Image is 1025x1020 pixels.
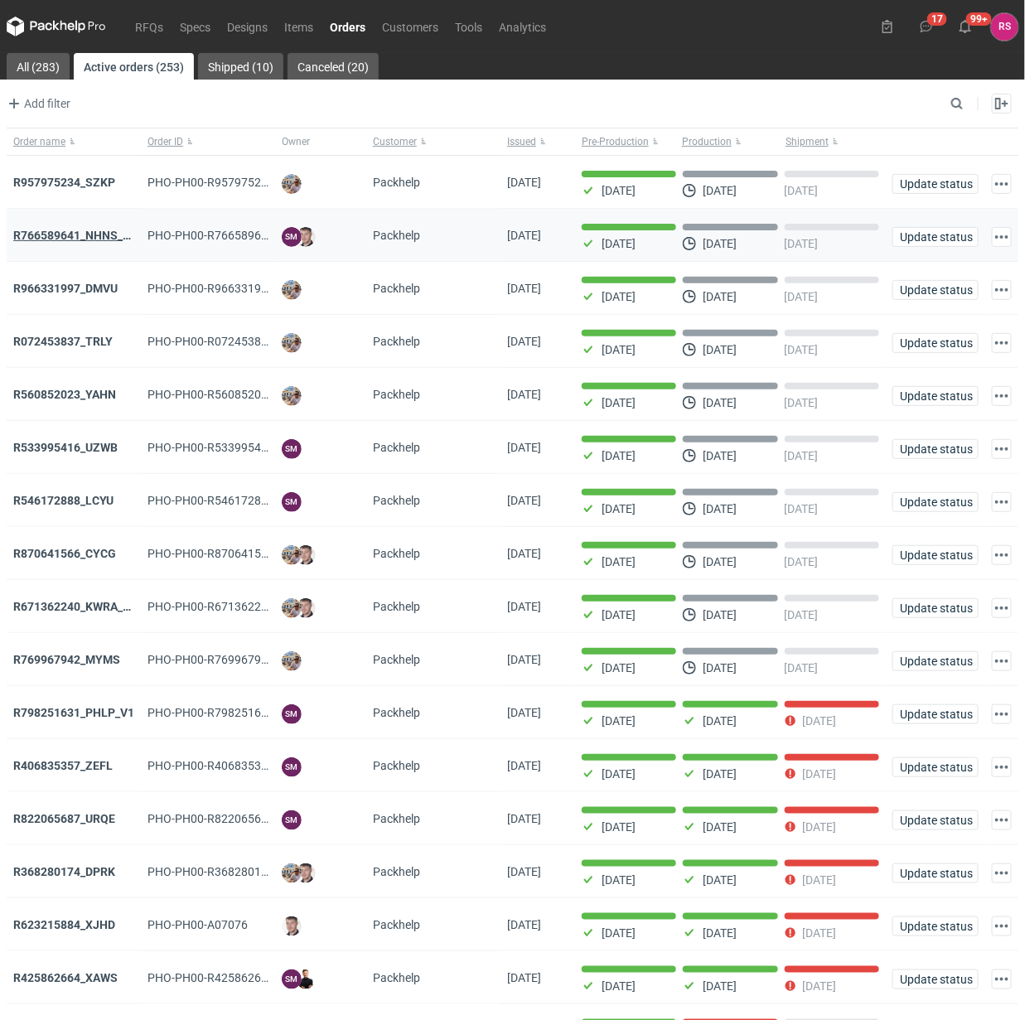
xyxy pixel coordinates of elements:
[373,441,420,454] span: Packhelp
[602,979,636,993] p: [DATE]
[296,227,316,247] img: Maciej Sikora
[507,335,541,348] span: 03/09/2025
[507,388,541,401] span: 02/09/2025
[992,810,1012,830] button: Actions
[13,600,186,613] strong: R671362240_KWRA_QIOQ_ZFHA
[13,229,152,242] strong: R766589641_NHNS_LUSD
[13,176,115,189] a: R957975234_SZKP
[507,135,536,148] span: Issued
[602,661,636,674] p: [DATE]
[373,918,420,931] span: Packhelp
[900,390,971,402] span: Update status
[703,926,737,940] p: [DATE]
[13,971,118,984] a: R425862664_XAWS
[602,767,636,781] p: [DATE]
[147,494,307,507] span: PHO-PH00-R546172888_LCYU
[13,282,118,295] strong: R966331997_DMVU
[900,337,971,349] span: Update status
[900,602,971,614] span: Update status
[127,17,172,36] a: RFQs
[913,13,940,40] button: 17
[13,812,115,825] strong: R822065687_URQE
[282,280,302,300] img: Michał Palasek
[703,184,737,197] p: [DATE]
[373,759,420,772] span: Packhelp
[13,759,113,772] a: R406835357_ZEFL
[602,290,636,303] p: [DATE]
[892,757,979,777] button: Update status
[703,555,737,568] p: [DATE]
[373,388,420,401] span: Packhelp
[282,492,302,512] figcaption: SM
[992,704,1012,724] button: Actions
[703,820,737,834] p: [DATE]
[373,547,420,560] span: Packhelp
[507,759,541,772] span: 18/08/2025
[13,865,115,878] a: R368280174_DPRK
[703,237,737,250] p: [DATE]
[900,815,971,826] span: Update status
[374,17,447,36] a: Customers
[198,53,283,80] a: Shipped (10)
[13,547,116,560] a: R870641566_CYCG
[703,714,737,728] p: [DATE]
[7,128,141,155] button: Order name
[900,708,971,720] span: Update status
[147,706,328,719] span: PHO-PH00-R798251631_PHLP_V1
[147,282,312,295] span: PHO-PH00-R966331997_DMVU
[992,757,1012,777] button: Actions
[507,653,541,666] span: 21/08/2025
[507,706,541,719] span: 20/08/2025
[992,439,1012,459] button: Actions
[900,974,971,985] span: Update status
[282,386,302,406] img: Michał Palasek
[296,545,316,565] img: Maciej Sikora
[3,94,71,114] button: Add filter
[782,128,886,155] button: Shipment
[282,810,302,830] figcaption: SM
[507,229,541,242] span: 04/09/2025
[602,555,636,568] p: [DATE]
[992,916,1012,936] button: Actions
[373,812,420,825] span: Packhelp
[803,926,837,940] p: [DATE]
[13,494,114,507] a: R546172888_LCYU
[992,227,1012,247] button: Actions
[366,128,500,155] button: Customer
[282,227,302,247] figcaption: SM
[992,492,1012,512] button: Actions
[703,767,737,781] p: [DATE]
[507,176,541,189] span: 09/09/2025
[13,918,115,931] strong: R623215884_XJHD
[785,608,819,621] p: [DATE]
[892,227,979,247] button: Update status
[507,441,541,454] span: 02/09/2025
[785,343,819,356] p: [DATE]
[7,53,70,80] a: All (283)
[785,396,819,409] p: [DATE]
[900,761,971,773] span: Update status
[991,13,1018,41] div: Rafał Stani
[141,128,275,155] button: Order ID
[900,655,971,667] span: Update status
[582,135,649,148] span: Pre-Production
[373,176,420,189] span: Packhelp
[282,651,302,671] img: Michał Palasek
[507,812,541,825] span: 08/08/2025
[74,53,194,80] a: Active orders (253)
[13,706,134,719] a: R798251631_PHLP_V1
[682,135,732,148] span: Production
[282,135,310,148] span: Owner
[282,969,302,989] figcaption: SM
[507,865,541,878] span: 06/08/2025
[219,17,276,36] a: Designs
[992,280,1012,300] button: Actions
[147,335,305,348] span: PHO-PH00-R072453837_TRLY
[282,863,302,883] img: Michał Palasek
[602,396,636,409] p: [DATE]
[147,865,309,878] span: PHO-PH00-R368280174_DPRK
